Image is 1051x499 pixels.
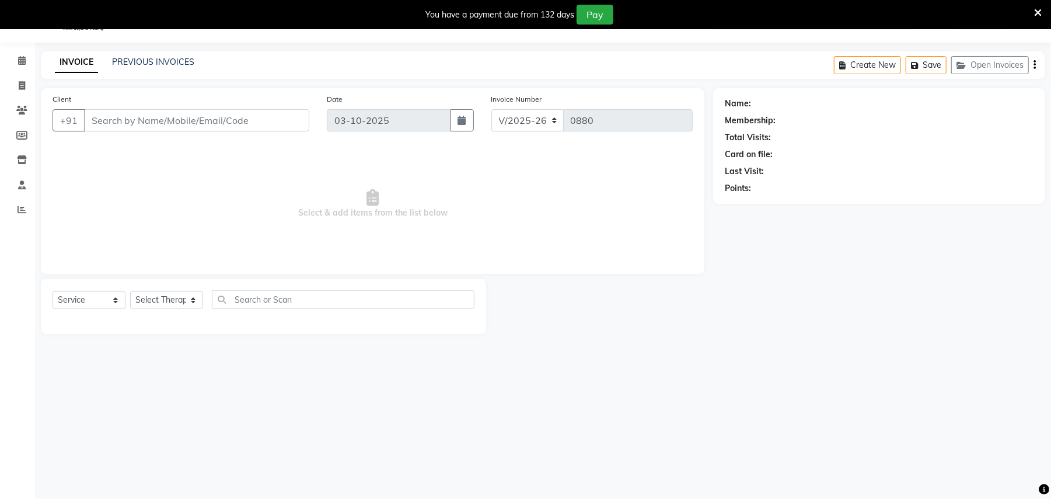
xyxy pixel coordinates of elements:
[212,290,474,309] input: Search or Scan
[55,52,98,73] a: INVOICE
[725,131,771,144] div: Total Visits:
[906,56,947,74] button: Save
[725,182,751,195] div: Points:
[491,94,542,105] label: Invoice Number
[725,98,751,110] div: Name:
[725,148,773,161] div: Card on file:
[327,94,343,105] label: Date
[577,5,613,25] button: Pay
[53,145,693,262] span: Select & add items from the list below
[951,56,1029,74] button: Open Invoices
[725,165,764,178] div: Last Visit:
[425,9,574,21] div: You have a payment due from 132 days
[53,94,71,105] label: Client
[834,56,901,74] button: Create New
[53,109,85,131] button: +91
[84,109,309,131] input: Search by Name/Mobile/Email/Code
[725,115,776,127] div: Membership:
[112,57,194,67] a: PREVIOUS INVOICES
